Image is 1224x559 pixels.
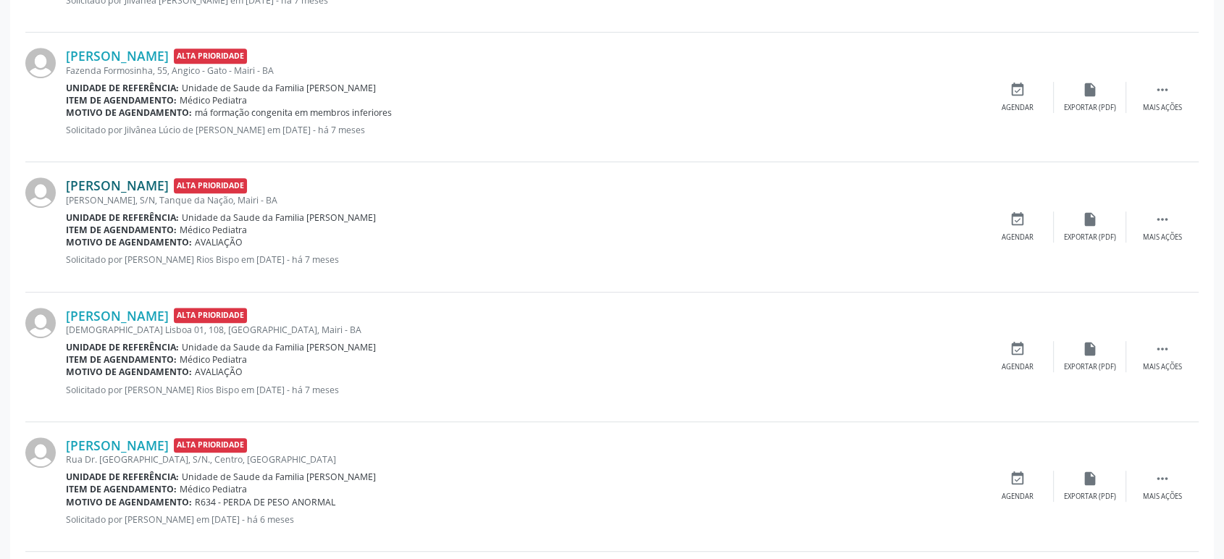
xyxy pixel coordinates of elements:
span: Unidade da Saude da Familia [PERSON_NAME] [182,341,376,353]
i:  [1154,471,1170,487]
b: Motivo de agendamento: [66,366,192,378]
span: Alta Prioridade [174,49,247,64]
i: insert_drive_file [1082,82,1098,98]
b: Unidade de referência: [66,471,179,483]
div: Agendar [1002,103,1034,113]
span: Alta Prioridade [174,438,247,453]
img: img [25,308,56,338]
div: [PERSON_NAME], S/N, Tanque da Nação, Mairi - BA [66,194,981,206]
div: Exportar (PDF) [1064,362,1116,372]
p: Solicitado por [PERSON_NAME] em [DATE] - há 6 meses [66,513,981,526]
i: insert_drive_file [1082,471,1098,487]
div: Mais ações [1143,232,1182,243]
span: Unidade de Saude da Familia [PERSON_NAME] [182,82,376,94]
span: Alta Prioridade [174,308,247,323]
div: Mais ações [1143,362,1182,372]
b: Unidade de referência: [66,341,179,353]
div: Agendar [1002,492,1034,502]
i: insert_drive_file [1082,211,1098,227]
p: Solicitado por [PERSON_NAME] Rios Bispo em [DATE] - há 7 meses [66,253,981,266]
i: event_available [1010,341,1026,357]
span: Médico Pediatra [180,353,247,366]
div: Fazenda Formosinha, 55, Angico - Gato - Mairi - BA [66,64,981,77]
i:  [1154,211,1170,227]
span: Médico Pediatra [180,483,247,495]
a: [PERSON_NAME] [66,177,169,193]
b: Item de agendamento: [66,483,177,495]
div: Exportar (PDF) [1064,492,1116,502]
a: [PERSON_NAME] [66,437,169,453]
b: Motivo de agendamento: [66,106,192,119]
span: Alta Prioridade [174,178,247,193]
i: event_available [1010,82,1026,98]
b: Item de agendamento: [66,94,177,106]
i:  [1154,341,1170,357]
div: Mais ações [1143,492,1182,502]
span: AVALIAÇÃO [195,366,243,378]
i: insert_drive_file [1082,341,1098,357]
b: Item de agendamento: [66,224,177,236]
p: Solicitado por [PERSON_NAME] Rios Bispo em [DATE] - há 7 meses [66,384,981,396]
span: AVALIAÇÃO [195,236,243,248]
div: [DEMOGRAPHIC_DATA] Lisboa 01, 108, [GEOGRAPHIC_DATA], Mairi - BA [66,324,981,336]
div: Rua Dr. [GEOGRAPHIC_DATA], S/N., Centro, [GEOGRAPHIC_DATA] [66,453,981,466]
img: img [25,48,56,78]
span: Médico Pediatra [180,224,247,236]
span: má formação congenita em membros inferiores [195,106,392,119]
div: Agendar [1002,362,1034,372]
div: Mais ações [1143,103,1182,113]
span: Unidade de Saude da Familia [PERSON_NAME] [182,471,376,483]
p: Solicitado por Jilvânea Lúcio de [PERSON_NAME] em [DATE] - há 7 meses [66,124,981,136]
div: Agendar [1002,232,1034,243]
b: Item de agendamento: [66,353,177,366]
b: Unidade de referência: [66,211,179,224]
b: Motivo de agendamento: [66,236,192,248]
i:  [1154,82,1170,98]
img: img [25,437,56,468]
span: R634 - PERDA DE PESO ANORMAL [195,496,335,508]
b: Motivo de agendamento: [66,496,192,508]
img: img [25,177,56,208]
span: Unidade da Saude da Familia [PERSON_NAME] [182,211,376,224]
div: Exportar (PDF) [1064,103,1116,113]
a: [PERSON_NAME] [66,48,169,64]
div: Exportar (PDF) [1064,232,1116,243]
b: Unidade de referência: [66,82,179,94]
i: event_available [1010,471,1026,487]
span: Médico Pediatra [180,94,247,106]
i: event_available [1010,211,1026,227]
a: [PERSON_NAME] [66,308,169,324]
